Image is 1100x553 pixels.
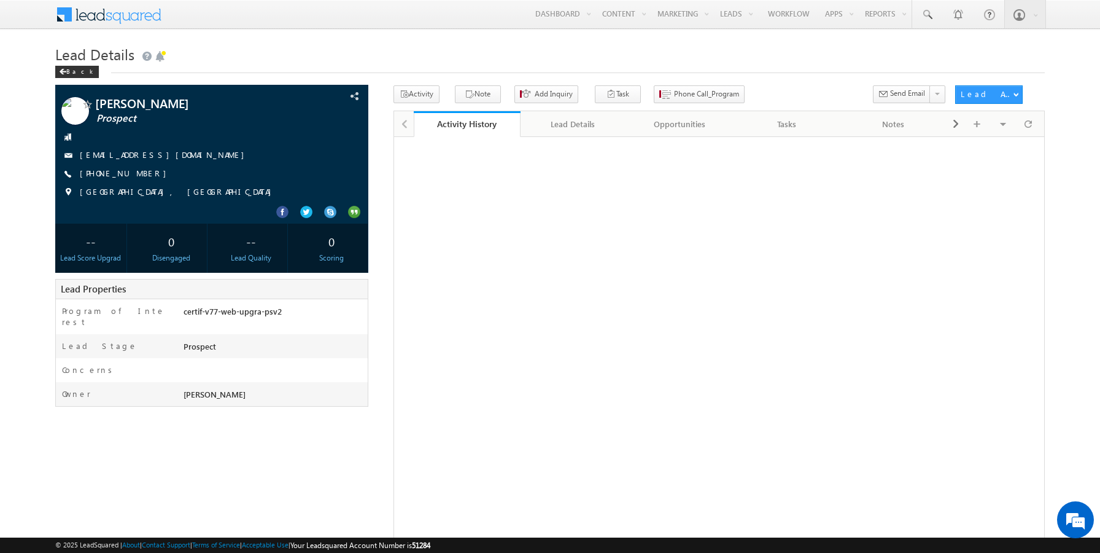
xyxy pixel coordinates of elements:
[535,88,573,100] span: Add Inquiry
[180,340,368,358] div: Prospect
[850,117,936,131] div: Notes
[61,283,126,295] span: Lead Properties
[55,539,430,551] span: © 2025 LeadSquared | | | | |
[180,305,368,323] div: certif-v77-web-upgra-psv2
[743,117,829,131] div: Tasks
[299,230,365,253] div: 0
[242,541,289,549] a: Acceptable Use
[734,111,840,137] a: Tasks
[62,340,137,351] label: Lead Stage
[138,230,204,253] div: 0
[62,305,169,327] label: Program of Interest
[840,111,947,137] a: Notes
[138,253,204,264] div: Disengaged
[521,111,627,137] a: Lead Details
[299,253,365,264] div: Scoring
[80,186,277,198] span: [GEOGRAPHIC_DATA], [GEOGRAPHIC_DATA]
[219,253,284,264] div: Lead Quality
[55,44,134,64] span: Lead Details
[514,85,578,103] button: Add Inquiry
[890,88,925,99] span: Send Email
[627,111,734,137] a: Opportunities
[184,389,246,399] span: [PERSON_NAME]
[142,541,190,549] a: Contact Support
[654,85,745,103] button: Phone Call_Program
[961,88,1013,100] div: Lead Actions
[290,541,430,550] span: Your Leadsquared Account Number is
[955,85,1023,104] button: Lead Actions
[62,388,91,399] label: Owner
[80,149,250,160] a: [EMAIL_ADDRESS][DOMAIN_NAME]
[219,230,284,253] div: --
[80,168,172,180] span: [PHONE_NUMBER]
[530,117,616,131] div: Lead Details
[455,85,501,103] button: Note
[393,85,440,103] button: Activity
[58,230,124,253] div: --
[55,65,105,76] a: Back
[58,253,124,264] div: Lead Score Upgrad
[595,85,641,103] button: Task
[55,66,99,78] div: Back
[414,111,521,137] a: Activity History
[95,97,291,109] span: [PERSON_NAME]
[423,118,511,130] div: Activity History
[61,97,89,129] img: Profile photo
[674,88,739,100] span: Phone Call_Program
[412,541,430,550] span: 51284
[637,117,722,131] div: Opportunities
[873,85,931,103] button: Send Email
[192,541,240,549] a: Terms of Service
[62,364,117,375] label: Concerns
[96,112,292,125] span: Prospect
[122,541,140,549] a: About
